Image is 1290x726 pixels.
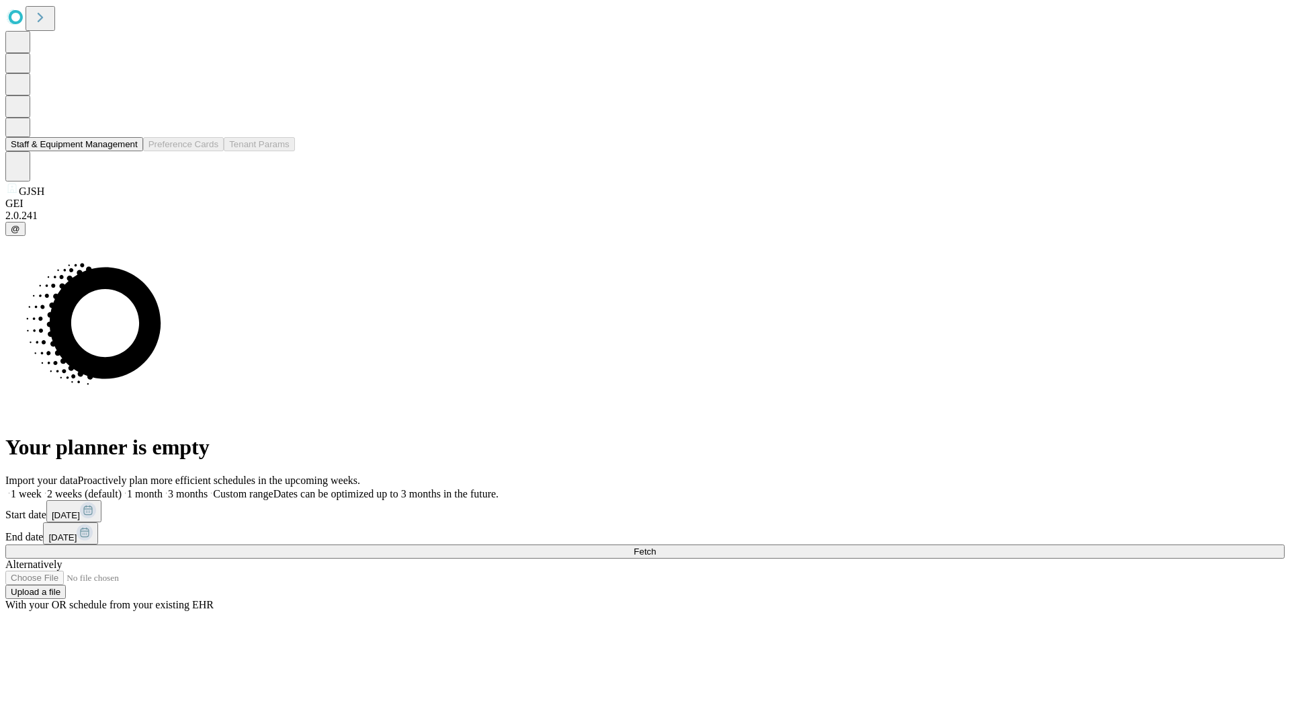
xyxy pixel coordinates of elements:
span: 2 weeks (default) [47,488,122,499]
span: [DATE] [48,532,77,542]
span: With your OR schedule from your existing EHR [5,599,214,610]
span: GJSH [19,186,44,197]
span: 1 month [127,488,163,499]
span: Alternatively [5,559,62,570]
div: End date [5,522,1285,544]
h1: Your planner is empty [5,435,1285,460]
span: Import your data [5,475,78,486]
div: Start date [5,500,1285,522]
button: Upload a file [5,585,66,599]
button: Staff & Equipment Management [5,137,143,151]
div: GEI [5,198,1285,210]
button: [DATE] [46,500,101,522]
span: Custom range [213,488,273,499]
span: [DATE] [52,510,80,520]
span: 3 months [168,488,208,499]
button: Tenant Params [224,137,295,151]
button: Preference Cards [143,137,224,151]
button: @ [5,222,26,236]
div: 2.0.241 [5,210,1285,222]
span: Fetch [634,547,656,557]
span: Dates can be optimized up to 3 months in the future. [273,488,499,499]
span: 1 week [11,488,42,499]
button: Fetch [5,544,1285,559]
span: @ [11,224,20,234]
span: Proactively plan more efficient schedules in the upcoming weeks. [78,475,360,486]
button: [DATE] [43,522,98,544]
